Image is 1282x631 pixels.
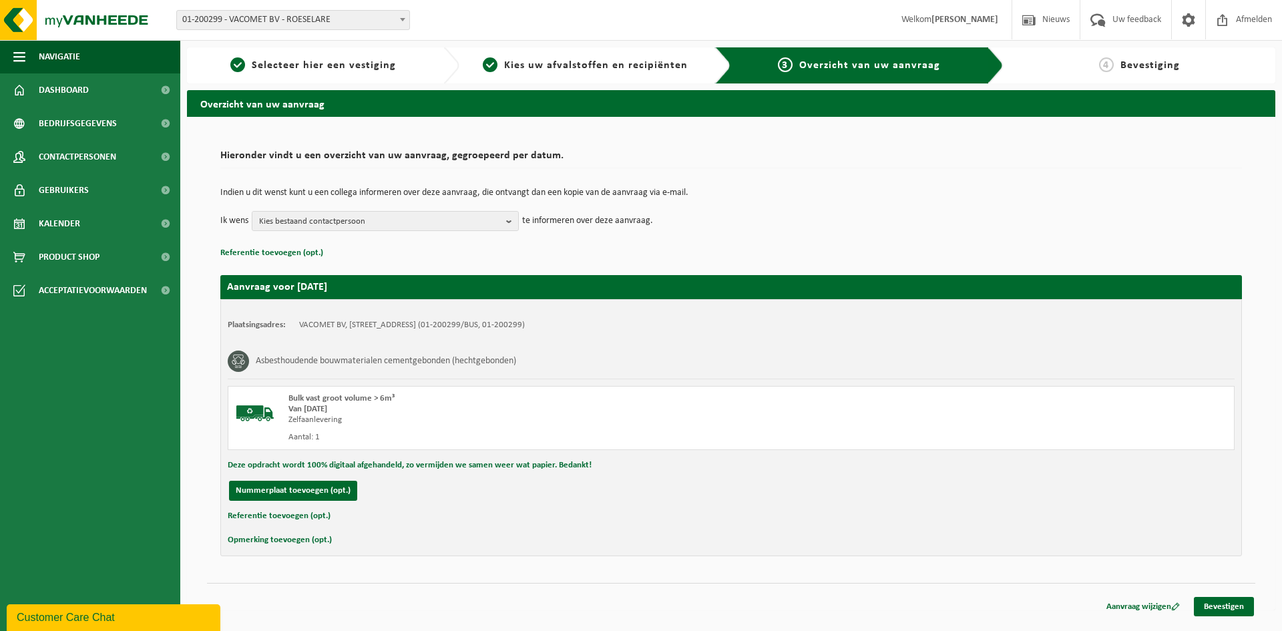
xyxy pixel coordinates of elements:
span: 1 [230,57,245,72]
strong: Aanvraag voor [DATE] [227,282,327,292]
span: Bulk vast groot volume > 6m³ [288,394,395,403]
span: Bedrijfsgegevens [39,107,117,140]
span: Kalender [39,207,80,240]
span: Gebruikers [39,174,89,207]
span: 01-200299 - VACOMET BV - ROESELARE [176,10,410,30]
iframe: chat widget [7,602,223,631]
span: Selecteer hier een vestiging [252,60,396,71]
div: Zelfaanlevering [288,415,785,425]
h2: Overzicht van uw aanvraag [187,90,1275,116]
span: Overzicht van uw aanvraag [799,60,940,71]
span: 2 [483,57,497,72]
strong: Van [DATE] [288,405,327,413]
button: Referentie toevoegen (opt.) [220,244,323,262]
a: Aanvraag wijzigen [1096,597,1190,616]
div: Aantal: 1 [288,432,785,443]
button: Referentie toevoegen (opt.) [228,507,331,525]
span: Acceptatievoorwaarden [39,274,147,307]
strong: Plaatsingsadres: [228,321,286,329]
span: Dashboard [39,73,89,107]
img: BL-SO-LV.png [235,393,275,433]
button: Nummerplaat toevoegen (opt.) [229,481,357,501]
span: 3 [778,57,793,72]
button: Kies bestaand contactpersoon [252,211,519,231]
span: Contactpersonen [39,140,116,174]
strong: [PERSON_NAME] [931,15,998,25]
button: Deze opdracht wordt 100% digitaal afgehandeld, zo vermijden we samen weer wat papier. Bedankt! [228,457,592,474]
span: Kies bestaand contactpersoon [259,212,501,232]
button: Opmerking toevoegen (opt.) [228,532,332,549]
span: Bevestiging [1120,60,1180,71]
td: VACOMET BV, [STREET_ADDRESS] (01-200299/BUS, 01-200299) [299,320,525,331]
h2: Hieronder vindt u een overzicht van uw aanvraag, gegroepeerd per datum. [220,150,1242,168]
h3: Asbesthoudende bouwmaterialen cementgebonden (hechtgebonden) [256,351,516,372]
span: 01-200299 - VACOMET BV - ROESELARE [177,11,409,29]
span: Product Shop [39,240,99,274]
span: Kies uw afvalstoffen en recipiënten [504,60,688,71]
span: Navigatie [39,40,80,73]
p: Ik wens [220,211,248,231]
a: 1Selecteer hier een vestiging [194,57,433,73]
a: Bevestigen [1194,597,1254,616]
p: Indien u dit wenst kunt u een collega informeren over deze aanvraag, die ontvangt dan een kopie v... [220,188,1242,198]
a: 2Kies uw afvalstoffen en recipiënten [466,57,705,73]
span: 4 [1099,57,1114,72]
p: te informeren over deze aanvraag. [522,211,653,231]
